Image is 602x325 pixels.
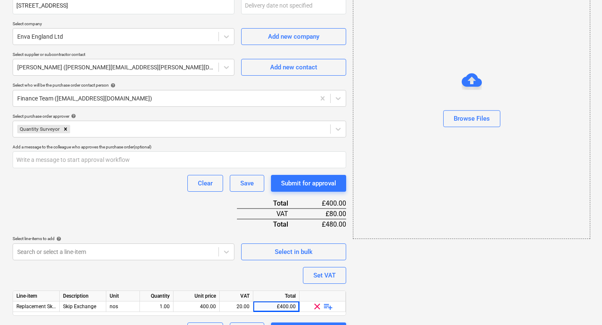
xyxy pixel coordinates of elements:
div: Unit [106,291,140,301]
input: Write a message to start approval workflow [13,151,346,168]
div: Select line-items to add [13,236,234,241]
div: 400.00 [177,301,216,312]
span: playlist_add [323,301,333,312]
div: Unit price [174,291,220,301]
div: Select in bulk [275,246,313,257]
div: Save [240,178,254,189]
div: 1.00 [143,301,170,312]
div: VAT [220,291,253,301]
button: Browse Files [443,110,500,127]
p: Select company [13,21,234,28]
button: Save [230,175,264,192]
span: help [55,236,61,241]
div: VAT [237,209,302,219]
p: Select supplier or subcontractor contact [13,52,234,59]
span: clear [312,301,322,312]
div: £400.00 [253,301,300,312]
div: Clear [198,178,213,189]
div: Add new company [268,31,319,42]
button: Submit for approval [271,175,346,192]
button: Add new company [241,28,346,45]
div: nos [106,301,140,312]
div: Submit for approval [281,178,336,189]
div: Total [253,291,300,301]
div: Select purchase order approver [13,114,346,119]
span: help [69,114,76,119]
div: £80.00 [302,209,346,219]
div: Add new contact [270,62,317,73]
div: Description [60,291,106,301]
span: Replacement Skip [16,304,57,309]
div: £480.00 [302,219,346,229]
div: Set VAT [313,270,336,281]
div: Browse Files [454,113,490,124]
div: Total [237,198,302,209]
div: Remove Quantity Surveyor [61,125,70,133]
div: Line-item [13,291,60,301]
button: Clear [187,175,223,192]
div: 20.00 [223,301,250,312]
div: Total [237,219,302,229]
button: Set VAT [303,267,346,284]
iframe: Chat Widget [560,285,602,325]
div: Select who will be the purchase order contact person [13,82,346,88]
div: £400.00 [302,198,346,209]
div: Quantity [140,291,174,301]
button: Select in bulk [241,243,346,260]
div: Add a message to the colleague who approves the purchase order (optional) [13,144,346,150]
div: Quantity Surveyor [17,125,61,133]
span: help [109,83,116,88]
div: Skip Exchange [60,301,106,312]
button: Add new contact [241,59,346,76]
